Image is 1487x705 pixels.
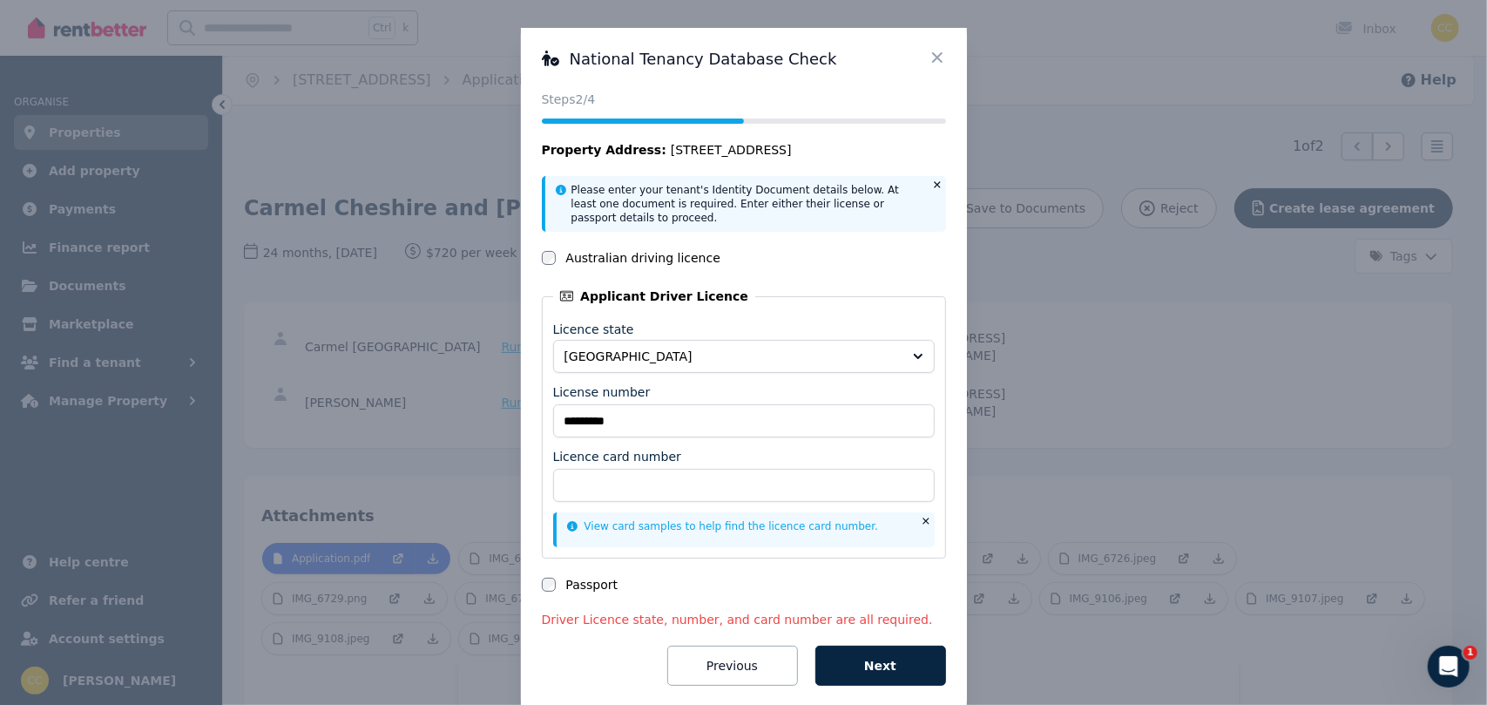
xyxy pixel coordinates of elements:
[815,646,946,686] button: Next
[553,322,634,336] label: Licence state
[542,49,946,70] h3: National Tenancy Database Check
[566,249,720,267] label: Australian driving licence
[567,520,879,532] a: View card samples to help find the licence card number.
[1428,646,1470,688] iframe: Intercom live chat
[553,340,935,373] button: [GEOGRAPHIC_DATA]
[542,611,946,628] p: Driver Licence state, number, and card number are all required.
[671,141,792,159] span: [STREET_ADDRESS]
[667,646,798,686] button: Previous
[566,576,618,593] label: Passport
[553,288,756,305] legend: Applicant Driver Licence
[542,91,946,108] p: Steps 2 /4
[553,383,651,401] label: License number
[564,348,899,365] span: [GEOGRAPHIC_DATA]
[553,448,681,465] label: Licence card number
[571,183,922,225] p: Please enter your tenant's Identity Document details below. At least one document is required. En...
[542,143,666,157] span: Property Address:
[1463,646,1477,660] span: 1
